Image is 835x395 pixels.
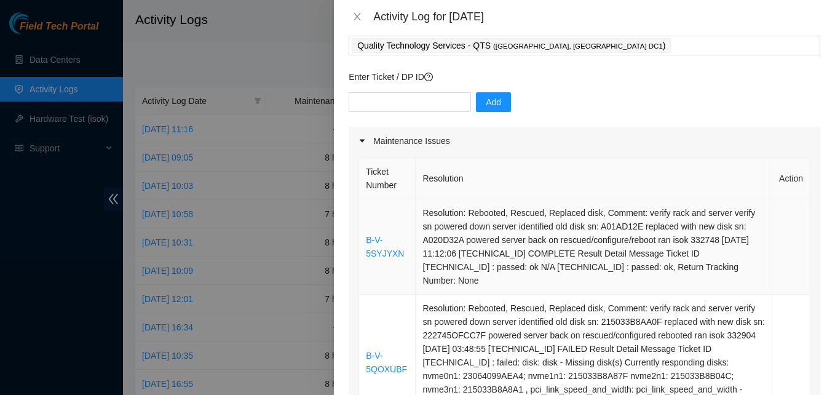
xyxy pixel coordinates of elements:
td: Resolution: Rebooted, Rescued, Replaced disk, Comment: verify rack and server verify sn powered d... [416,199,772,295]
a: B-V-5SYJYXN [366,235,404,258]
span: Add [486,95,501,109]
th: Ticket Number [359,158,416,199]
div: Activity Log for [DATE] [373,10,820,23]
div: Maintenance Issues [349,127,820,155]
button: Add [476,92,511,112]
span: question-circle [424,73,433,81]
th: Resolution [416,158,772,199]
a: B-V-5QOXUBF [366,351,407,374]
th: Action [772,158,810,199]
span: caret-right [358,137,366,145]
span: ( [GEOGRAPHIC_DATA], [GEOGRAPHIC_DATA] DC1 [493,42,663,50]
button: Close [349,11,366,23]
p: Quality Technology Services - QTS ) [357,39,665,53]
p: Enter Ticket / DP ID [349,70,820,84]
span: close [352,12,362,22]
